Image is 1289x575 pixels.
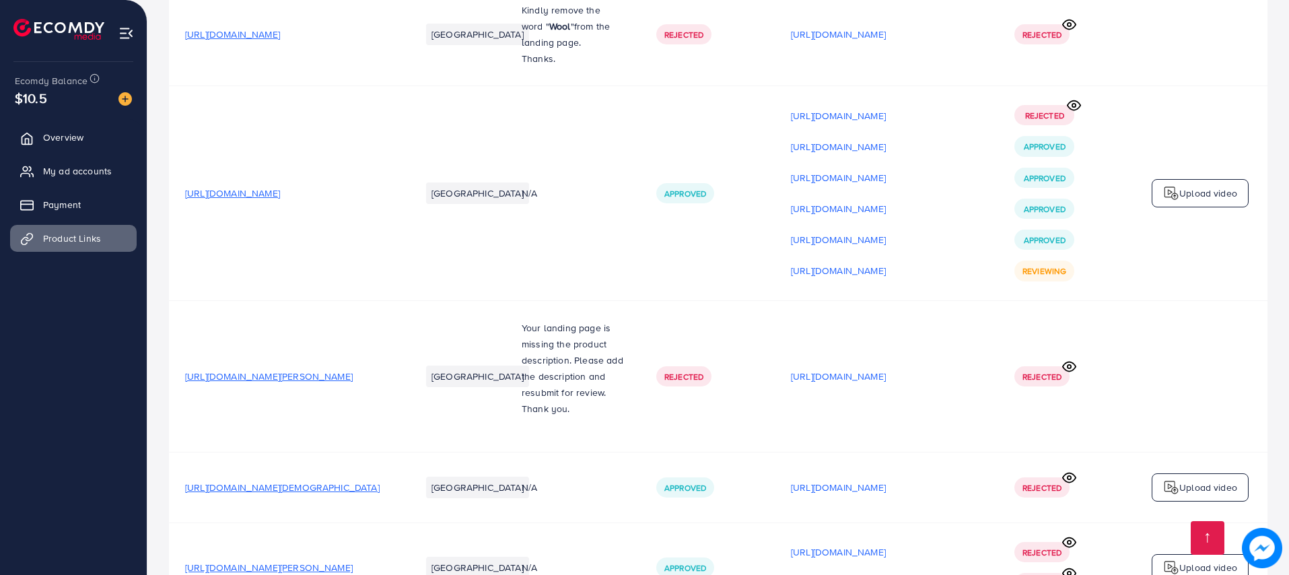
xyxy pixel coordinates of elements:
[522,50,624,67] p: Thanks.
[522,561,537,574] span: N/A
[1022,29,1061,40] span: Rejected
[791,108,886,124] p: [URL][DOMAIN_NAME]
[791,26,886,42] p: [URL][DOMAIN_NAME]
[1022,482,1061,494] span: Rejected
[1179,479,1237,496] p: Upload video
[1024,234,1066,246] span: Approved
[1242,528,1282,568] img: image
[1024,203,1066,215] span: Approved
[791,170,886,186] p: [URL][DOMAIN_NAME]
[791,479,886,496] p: [URL][DOMAIN_NAME]
[791,263,886,279] p: [URL][DOMAIN_NAME]
[1179,185,1237,201] p: Upload video
[664,562,706,574] span: Approved
[1022,371,1061,382] span: Rejected
[118,26,134,41] img: menu
[791,544,886,560] p: [URL][DOMAIN_NAME]
[522,2,624,50] p: Kindly remove the word " " rom the landing page.
[426,182,529,204] li: [GEOGRAPHIC_DATA]
[10,191,137,218] a: Payment
[15,74,88,88] span: Ecomdy Balance
[426,366,529,387] li: [GEOGRAPHIC_DATA]
[664,29,703,40] span: Rejected
[426,477,529,498] li: [GEOGRAPHIC_DATA]
[791,139,886,155] p: [URL][DOMAIN_NAME]
[10,158,137,184] a: My ad accounts
[664,188,706,199] span: Approved
[43,198,81,211] span: Payment
[791,232,886,248] p: [URL][DOMAIN_NAME]
[185,561,353,574] span: [URL][DOMAIN_NAME][PERSON_NAME]
[185,187,280,200] span: [URL][DOMAIN_NAME]
[791,201,886,217] p: [URL][DOMAIN_NAME]
[13,19,104,40] img: logo
[185,370,353,383] span: [URL][DOMAIN_NAME][PERSON_NAME]
[10,225,137,252] a: Product Links
[426,24,529,45] li: [GEOGRAPHIC_DATA]
[522,321,623,415] span: Your landing page is missing the product description. Please add the description and resubmit for...
[185,28,280,41] span: [URL][DOMAIN_NAME]
[1163,185,1179,201] img: logo
[574,20,577,33] span: f
[43,164,112,178] span: My ad accounts
[549,20,571,33] strong: Wool
[15,88,47,108] span: $10.5
[1024,172,1066,184] span: Approved
[664,371,703,382] span: Rejected
[118,92,132,106] img: image
[10,124,137,151] a: Overview
[43,131,83,144] span: Overview
[1022,265,1066,277] span: Reviewing
[1025,110,1064,121] span: Rejected
[522,481,537,494] span: N/A
[185,481,380,494] span: [URL][DOMAIN_NAME][DEMOGRAPHIC_DATA]
[1163,479,1179,496] img: logo
[1024,141,1066,152] span: Approved
[43,232,101,245] span: Product Links
[522,187,537,200] span: N/A
[791,368,886,384] p: [URL][DOMAIN_NAME]
[664,482,706,494] span: Approved
[1022,547,1061,558] span: Rejected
